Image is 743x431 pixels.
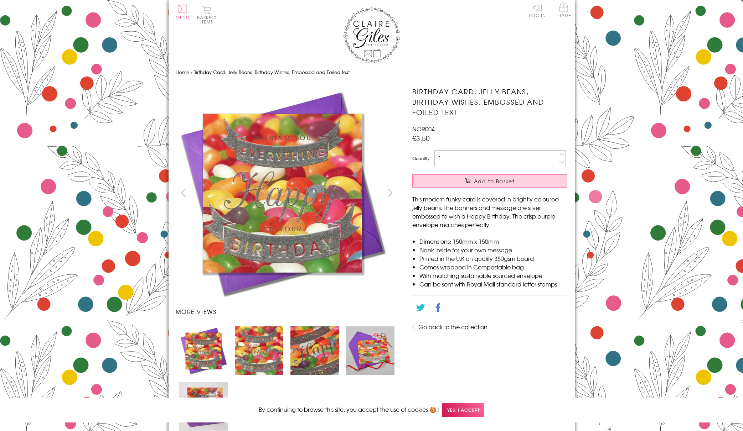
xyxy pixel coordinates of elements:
span: Yes, I accept [442,403,484,417]
button: Add to Basket [412,174,567,188]
a: Log In [529,4,546,17]
span: Menu [176,14,190,21]
img: Birthday Card, Jelly Beans, Birthday Wishes, Embossed and Foiled text [179,382,228,431]
span: NOR004 [412,125,435,133]
li: Dimensions: 150mm x 150mm [419,237,567,246]
img: Birthday Card, Jelly Beans, Birthday Wishes, Embossed and Foiled text [346,326,394,375]
li: Can be sent with Royal Mail standard letter stamps [419,280,567,288]
li: Blank inside for your own message [419,246,567,254]
h3: More views [176,307,398,316]
span: Birthday Card, Jelly Beans, Birthday Wishes, Embossed and Foiled text [194,69,350,75]
li: Carousel Page 2 [231,323,287,378]
span: Add to Basket [474,178,515,185]
li: Printed in the U.K on quality 350gsm board [419,254,567,263]
span: Trade [556,4,571,17]
span: 0 items [200,14,217,25]
img: Claire Giles Greetings Cards [343,7,400,63]
button: Menu [176,5,190,20]
img: Birthday Card, Jelly Beans, Birthday Wishes, Embossed and Foiled text [175,86,389,300]
img: Birthday Card, Jelly Beans, Birthday Wishes, Embossed and Foiled text [398,86,612,300]
a: Home [176,69,189,75]
span: › [191,69,192,75]
li: Carousel Page 3 [287,323,342,378]
img: Birthday Card, Jelly Beans, Birthday Wishes, Embossed and Foiled text [179,326,228,375]
button: Basket0 items [197,6,217,24]
a: Trade [556,4,571,19]
h1: Birthday Card, Jelly Beans, Birthday Wishes, Embossed and Foiled text [412,86,567,117]
li: Carousel Page 4 [342,323,398,378]
a: Go back to the collection [418,322,487,331]
p: This modern funky card is covered in brightly coloured jelly beans. The banners and message are s... [412,195,567,229]
button: prev [176,185,192,201]
img: Birthday Card, Jelly Beans, Birthday Wishes, Embossed and Foiled text [290,326,339,375]
li: Comes wrapped in Compostable bag [419,263,567,271]
nav: breadcrumbs [176,65,568,80]
span: £3.50 [412,133,430,143]
button: next [382,185,398,201]
li: With matching sustainable sourced envelope [419,271,567,280]
label: Quantity [412,155,429,162]
li: Carousel Page 1 (Current Slide) [176,323,231,378]
img: Birthday Card, Jelly Beans, Birthday Wishes, Embossed and Foiled text [235,326,283,375]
